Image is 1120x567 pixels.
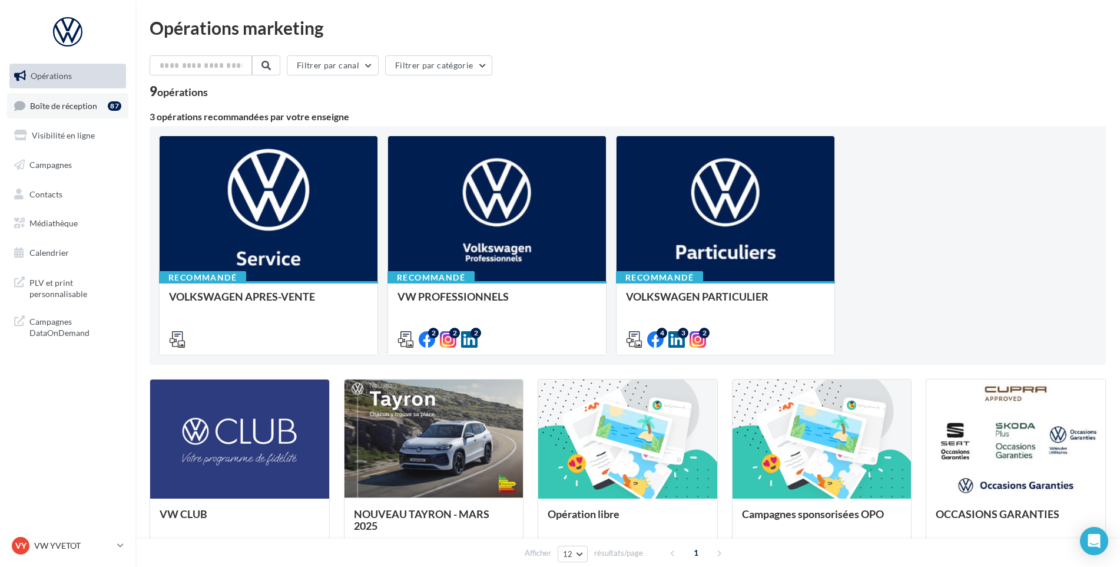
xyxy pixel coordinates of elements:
div: 4 [657,328,667,338]
div: 87 [108,101,121,111]
div: 3 opérations recommandées par votre enseigne [150,112,1106,121]
a: Contacts [7,182,128,207]
a: Médiathèque [7,211,128,236]
button: 12 [558,546,588,562]
a: Campagnes DataOnDemand [7,309,128,344]
span: Afficher [525,548,551,559]
div: 9 [150,85,208,98]
span: résultats/page [594,548,643,559]
span: Visibilité en ligne [32,130,95,140]
button: Filtrer par catégorie [385,55,492,75]
div: 3 [678,328,688,338]
div: 2 [449,328,460,338]
span: NOUVEAU TAYRON - MARS 2025 [354,507,489,532]
div: 2 [428,328,439,338]
span: 12 [563,549,573,559]
div: 2 [470,328,481,338]
span: VY [15,540,26,552]
div: 2 [699,328,710,338]
span: OCCASIONS GARANTIES [936,507,1059,520]
a: Campagnes [7,153,128,177]
span: VW CLUB [160,507,207,520]
p: VW YVETOT [34,540,112,552]
span: 1 [687,543,705,562]
span: Campagnes DataOnDemand [29,314,121,339]
a: Calendrier [7,240,128,265]
a: VY VW YVETOT [9,535,126,557]
div: Opérations marketing [150,19,1106,37]
a: Visibilité en ligne [7,123,128,148]
span: VW PROFESSIONNELS [397,290,509,303]
div: opérations [157,87,208,97]
span: Calendrier [29,248,69,258]
span: VOLKSWAGEN APRES-VENTE [169,290,315,303]
a: PLV et print personnalisable [7,270,128,305]
span: Contacts [29,189,62,199]
span: VOLKSWAGEN PARTICULIER [626,290,768,303]
div: Recommandé [616,271,703,284]
a: Opérations [7,64,128,88]
div: Recommandé [387,271,475,284]
div: Recommandé [159,271,246,284]
span: Boîte de réception [30,100,97,110]
div: Open Intercom Messenger [1080,527,1108,555]
span: Opérations [31,71,72,81]
span: Opération libre [548,507,619,520]
span: PLV et print personnalisable [29,275,121,300]
span: Campagnes [29,160,72,170]
span: Médiathèque [29,218,78,228]
button: Filtrer par canal [287,55,379,75]
a: Boîte de réception87 [7,93,128,118]
span: Campagnes sponsorisées OPO [742,507,884,520]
